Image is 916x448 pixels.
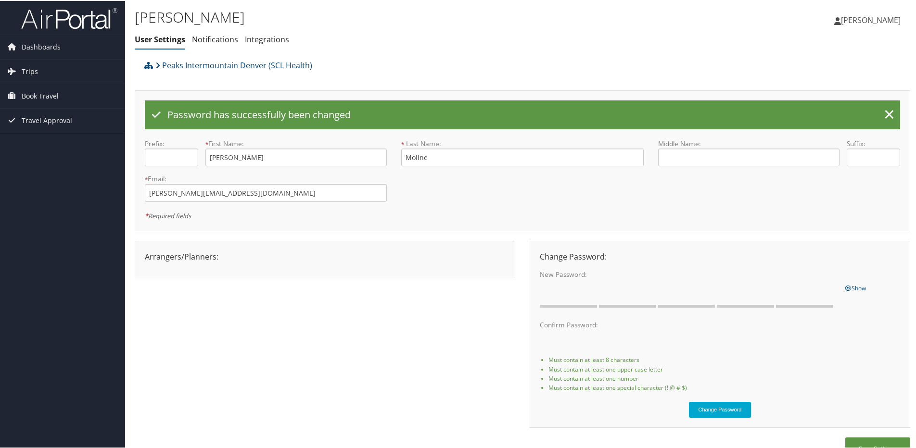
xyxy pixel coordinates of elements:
li: Must contain at least one special character (! @ # $) [548,382,900,391]
span: Dashboards [22,34,61,58]
a: × [881,104,898,124]
li: Must contain at least one upper case letter [548,364,900,373]
label: Prefix: [145,138,198,148]
li: Must contain at least one number [548,373,900,382]
span: Travel Approval [22,108,72,132]
label: New Password: [540,269,838,278]
label: Middle Name: [658,138,840,148]
a: Notifications [192,33,238,44]
li: Must contain at least 8 characters [548,354,900,363]
a: User Settings [135,33,185,44]
a: Show [845,281,866,292]
label: Suffix: [847,138,900,148]
a: [PERSON_NAME] [834,5,910,34]
label: First Name: [205,138,387,148]
span: Show [845,283,866,291]
em: Required fields [145,211,191,219]
label: Email: [145,173,387,183]
span: [PERSON_NAME] [841,14,901,25]
img: airportal-logo.png [21,6,117,29]
h1: [PERSON_NAME] [135,6,652,26]
label: Confirm Password: [540,319,838,329]
div: Arrangers/Planners: [138,250,512,261]
span: Trips [22,59,38,83]
div: Change Password: [533,250,907,261]
a: Peaks Intermountain Denver (SCL Health) [155,55,312,74]
span: Book Travel [22,83,59,107]
button: Change Password [689,401,751,417]
a: Integrations [245,33,289,44]
label: Last Name: [401,138,643,148]
div: Password has successfully been changed [145,100,900,128]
